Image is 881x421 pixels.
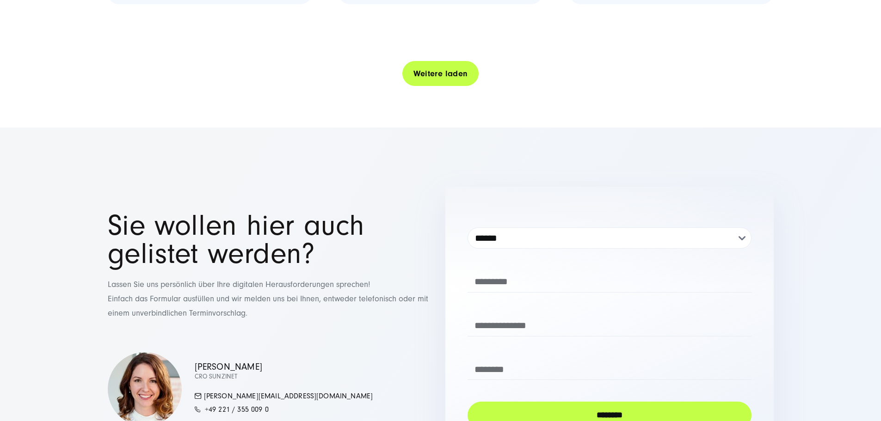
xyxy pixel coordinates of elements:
span: +49 221 / 355 009 0 [205,405,269,414]
p: [PERSON_NAME] [195,362,373,372]
a: [PERSON_NAME][EMAIL_ADDRESS][DOMAIN_NAME] [195,392,373,400]
h1: Sie wollen hier auch gelistet werden? [108,212,436,268]
p: CRO SUNZINET [195,372,373,382]
a: +49 221 / 355 009 0 [195,405,269,414]
div: Lassen Sie uns persönlich über Ihre digitalen Herausforderungen sprechen! Einfach das Formular au... [108,212,436,320]
a: Weitere laden [402,61,479,87]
